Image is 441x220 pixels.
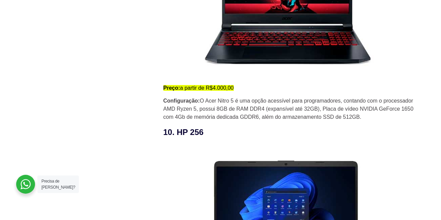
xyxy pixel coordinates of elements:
p: O Acer Nitro 5 é uma opção acessível para programadores, contando com o processador AMD Ryzen 5, ... [163,97,419,121]
strong: Configuração: [163,98,200,104]
mark: a partir de R$4.000,00 [163,85,234,91]
h3: 10. HP 256 [163,126,419,138]
div: Widget de chat [320,134,441,220]
iframe: Chat Widget [320,134,441,220]
strong: Preço: [163,85,180,91]
span: Precisa de [PERSON_NAME]? [41,179,75,190]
